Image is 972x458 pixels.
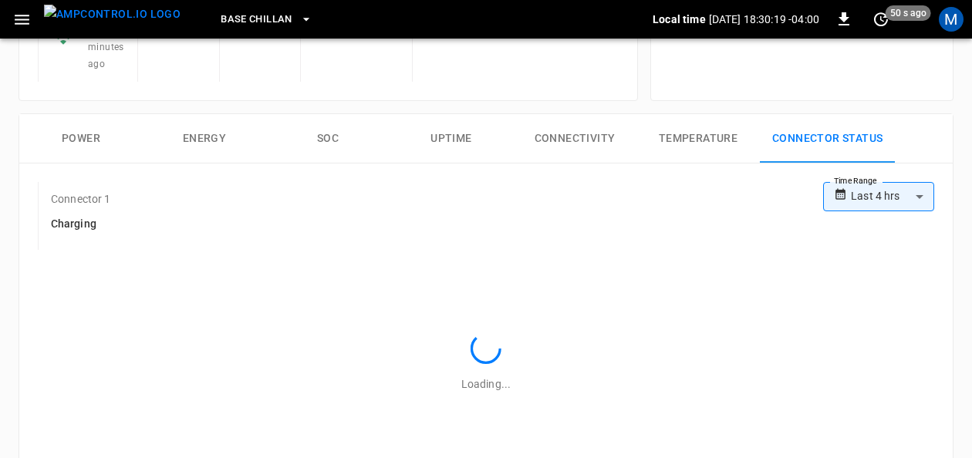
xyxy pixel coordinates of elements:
[461,378,511,390] span: Loading...
[221,11,292,29] span: Base Chillan
[513,114,636,163] button: Connectivity
[390,114,513,163] button: Uptime
[44,5,181,24] img: ampcontrol.io logo
[834,175,877,187] label: Time Range
[709,12,819,27] p: [DATE] 18:30:19 -04:00
[760,114,895,163] button: Connector Status
[143,114,266,163] button: Energy
[653,12,706,27] p: Local time
[88,8,125,69] span: updated 4 minutes ago
[51,191,111,207] p: Connector 1
[886,5,931,21] span: 50 s ago
[869,7,893,32] button: set refresh interval
[51,216,111,233] h6: Charging
[939,7,964,32] div: profile-icon
[266,114,390,163] button: SOC
[851,182,934,211] div: Last 4 hrs
[636,114,760,163] button: Temperature
[19,114,143,163] button: Power
[214,5,318,35] button: Base Chillan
